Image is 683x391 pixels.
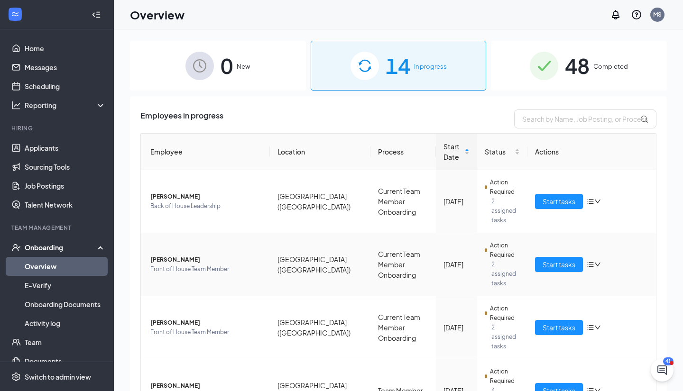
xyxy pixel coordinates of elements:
[92,10,101,19] svg: Collapse
[25,314,106,333] a: Activity log
[490,241,519,260] span: Action Required
[25,157,106,176] a: Sourcing Tools
[11,100,21,110] svg: Analysis
[25,276,106,295] a: E-Verify
[150,201,262,211] span: Back of House Leadership
[25,58,106,77] a: Messages
[594,198,601,205] span: down
[130,7,185,23] h1: Overview
[25,333,106,352] a: Team
[543,322,575,333] span: Start tasks
[610,9,621,20] svg: Notifications
[443,322,470,333] div: [DATE]
[587,324,594,331] span: bars
[10,9,20,19] svg: WorkstreamLogo
[140,109,223,128] span: Employees in progress
[443,141,462,162] span: Start Date
[25,243,98,252] div: Onboarding
[141,134,270,170] th: Employee
[527,134,656,170] th: Actions
[25,257,106,276] a: Overview
[25,195,106,214] a: Talent Network
[651,359,674,382] iframe: Intercom live chat
[25,39,106,58] a: Home
[443,196,470,207] div: [DATE]
[11,224,104,232] div: Team Management
[25,77,106,96] a: Scheduling
[270,296,370,359] td: [GEOGRAPHIC_DATA] ([GEOGRAPHIC_DATA])
[150,381,262,391] span: [PERSON_NAME]
[11,372,21,382] svg: Settings
[593,62,628,71] span: Completed
[490,367,519,386] span: Action Required
[535,320,583,335] button: Start tasks
[270,170,370,233] td: [GEOGRAPHIC_DATA] ([GEOGRAPHIC_DATA])
[490,304,519,323] span: Action Required
[491,197,519,225] span: 2 assigned tasks
[150,192,262,201] span: [PERSON_NAME]
[25,138,106,157] a: Applicants
[270,134,370,170] th: Location
[535,257,583,272] button: Start tasks
[491,323,519,351] span: 2 assigned tasks
[25,372,91,382] div: Switch to admin view
[490,178,519,197] span: Action Required
[270,233,370,296] td: [GEOGRAPHIC_DATA] ([GEOGRAPHIC_DATA])
[370,134,436,170] th: Process
[370,170,436,233] td: Current Team Member Onboarding
[150,318,262,327] span: [PERSON_NAME]
[587,261,594,268] span: bars
[565,49,590,82] span: 48
[631,9,642,20] svg: QuestionInfo
[370,233,436,296] td: Current Team Member Onboarding
[11,124,104,132] div: Hiring
[150,255,262,264] span: [PERSON_NAME]
[11,243,21,252] svg: UserCheck
[25,352,106,371] a: Documents
[587,198,594,205] span: bars
[25,295,106,314] a: Onboarding Documents
[594,261,601,268] span: down
[221,49,233,82] span: 0
[477,134,527,170] th: Status
[543,259,575,270] span: Start tasks
[150,264,262,274] span: Front of House Team Member
[25,100,106,110] div: Reporting
[386,49,410,82] span: 14
[370,296,436,359] td: Current Team Member Onboarding
[443,259,470,270] div: [DATE]
[514,109,656,128] input: Search by Name, Job Posting, or Process
[535,194,583,209] button: Start tasks
[414,62,447,71] span: In progress
[25,176,106,195] a: Job Postings
[485,146,512,157] span: Status
[237,62,250,71] span: New
[543,196,575,207] span: Start tasks
[663,357,674,365] div: 41
[653,10,662,18] div: MS
[150,327,262,337] span: Front of House Team Member
[594,324,601,331] span: down
[491,260,519,288] span: 2 assigned tasks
